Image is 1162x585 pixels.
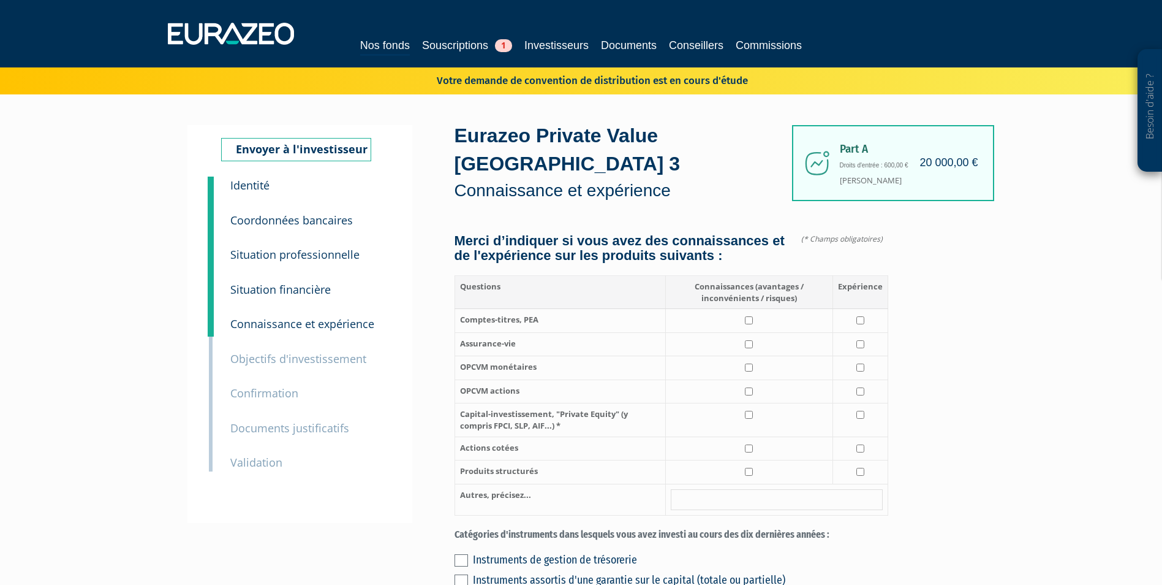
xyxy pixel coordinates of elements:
[208,299,214,337] a: 5
[401,71,748,88] p: Votre demande de convention de distribution est en cours d'étude
[840,162,975,169] h6: Droits d'entrée : 600,00 €
[455,276,665,309] th: Questions
[455,380,665,403] th: OPCVM actions
[230,178,270,193] small: Identité
[792,125,994,201] div: [PERSON_NAME]
[455,332,665,356] th: Assurance-vie
[455,484,665,515] th: Autres, précisez...
[455,356,665,380] th: OPCVM monétaires
[473,551,888,568] div: Instruments de gestion de trésorerie
[919,157,978,169] h4: 20 000,00 €
[208,229,214,267] a: 3
[524,37,589,54] a: Investisseurs
[360,37,410,56] a: Nos fonds
[230,351,366,366] small: Objectifs d'investissement
[422,37,512,54] a: Souscriptions1
[230,316,374,331] small: Connaissance et expérience
[208,177,214,201] a: 1
[208,195,214,233] a: 2
[208,264,214,302] a: 4
[230,213,353,227] small: Coordonnées bancaires
[455,309,665,333] th: Comptes-titres, PEA
[601,37,657,54] a: Documents
[665,276,832,309] th: Connaissances (avantages / inconvénients / risques)
[669,37,723,54] a: Conseillers
[230,421,349,435] small: Documents justificatifs
[455,461,665,484] th: Produits structurés
[455,122,791,202] div: Eurazeo Private Value [GEOGRAPHIC_DATA] 3
[801,234,888,244] span: (* Champs obligatoires)
[736,37,802,54] a: Commissions
[230,386,298,400] small: Confirmation
[230,247,360,262] small: Situation professionnelle
[230,282,331,297] small: Situation financière
[168,23,294,45] img: 1732889491-logotype_eurazeo_blanc_rvb.png
[832,276,888,309] th: Expérience
[455,528,888,542] label: Catégories d'instruments dans lesquels vous avez investi au cours des dix dernières années :
[455,178,791,203] p: Connaissance et expérience
[455,437,665,461] th: Actions cotées
[455,234,888,263] h4: Merci d’indiquer si vous avez des connaissances et de l'expérience sur les produits suivants :
[455,403,665,437] th: Capital-investissement, "Private Equity" (y compris FPCI, SLP, AIF...) *
[495,39,512,52] span: 1
[840,143,975,156] span: Part A
[1143,56,1157,166] p: Besoin d'aide ?
[221,138,371,161] a: Envoyer à l'investisseur
[230,455,282,470] small: Validation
